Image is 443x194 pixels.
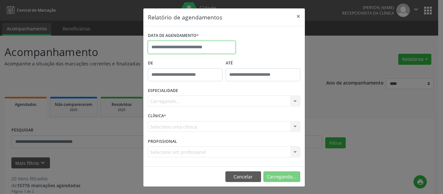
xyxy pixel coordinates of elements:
button: Carregando... [263,171,300,182]
label: PROFISSIONAL [148,136,177,146]
label: ESPECIALIDADE [148,86,178,96]
label: CLÍNICA [148,111,166,121]
label: De [148,58,222,68]
button: Close [292,8,305,24]
label: DATA DE AGENDAMENTO [148,31,199,41]
h5: Relatório de agendamentos [148,13,222,21]
label: ATÉ [226,58,300,68]
button: Cancelar [225,171,261,182]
